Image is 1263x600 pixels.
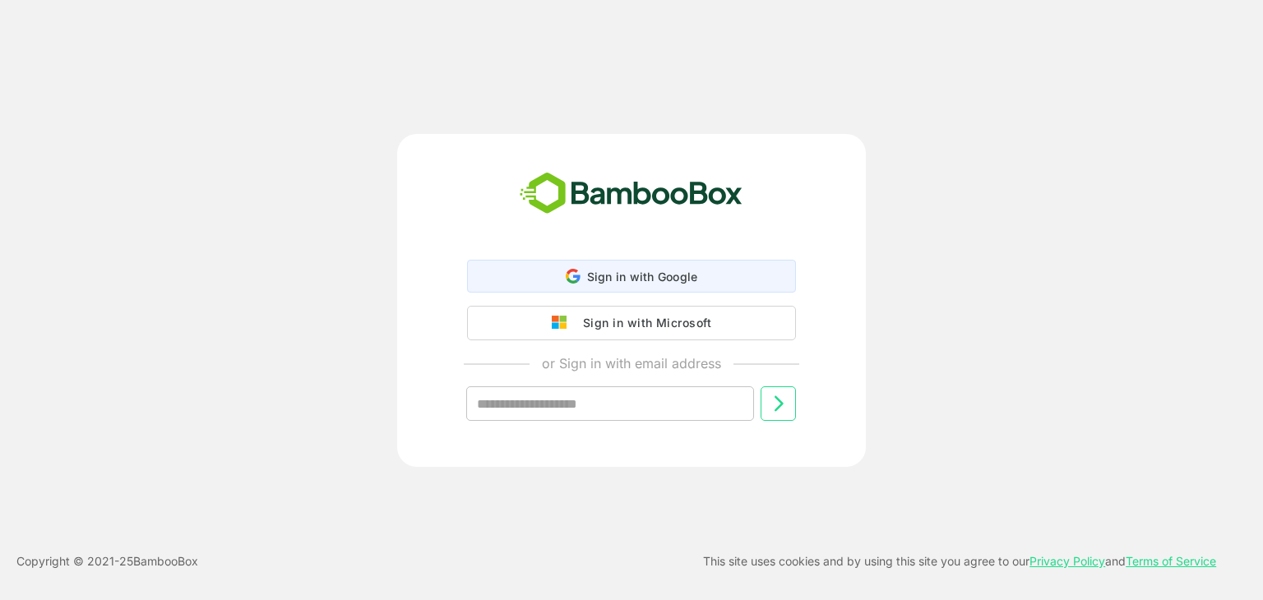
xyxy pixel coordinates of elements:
div: Sign in with Google [467,260,796,293]
div: Sign in with Microsoft [575,312,711,334]
p: or Sign in with email address [542,353,721,373]
a: Privacy Policy [1029,554,1105,568]
span: Sign in with Google [587,270,698,284]
img: bamboobox [511,167,752,221]
a: Terms of Service [1126,554,1216,568]
button: Sign in with Microsoft [467,306,796,340]
img: google [552,316,575,330]
p: This site uses cookies and by using this site you agree to our and [703,552,1216,571]
p: Copyright © 2021- 25 BambooBox [16,552,198,571]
